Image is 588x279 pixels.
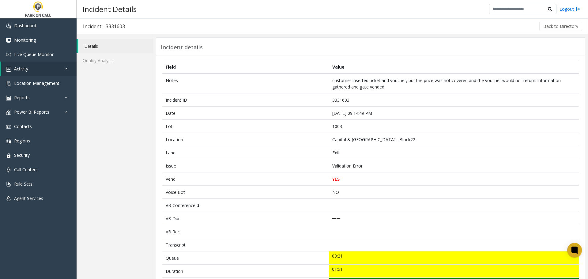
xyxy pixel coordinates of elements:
td: Date [162,107,329,120]
img: 'icon' [6,81,11,86]
img: 'icon' [6,52,11,57]
td: Queue [162,251,329,265]
p: NO [332,189,576,195]
img: 'icon' [6,110,11,115]
td: Lane [162,146,329,159]
img: 'icon' [6,168,11,172]
button: Back to Directory [539,22,582,31]
span: Location Management [14,80,59,86]
span: Power BI Reports [14,109,49,115]
th: Field [162,60,329,74]
td: Validation Error [329,159,579,172]
img: 'icon' [6,96,11,100]
span: Contacts [14,123,32,129]
td: Lot [162,120,329,133]
img: 'icon' [6,153,11,158]
h3: Incident Details [80,2,140,17]
td: Voice Bot [162,186,329,199]
td: Notes [162,74,329,93]
a: Logout [560,6,580,12]
td: customer inserted ticket and voucher, but the price was not covered and the voucher would not ret... [329,74,579,93]
span: Reports [14,95,30,100]
td: 00:21 [329,251,579,265]
td: Incident ID [162,93,329,107]
td: Exit [329,146,579,159]
span: Security [14,152,30,158]
td: Location [162,133,329,146]
span: Rule Sets [14,181,32,187]
td: Transcript [162,238,329,251]
a: Details [78,39,153,53]
span: Agent Services [14,195,43,201]
span: Monitoring [14,37,36,43]
span: Activity [14,66,28,72]
p: YES [332,176,576,182]
td: 1003 [329,120,579,133]
img: 'icon' [6,38,11,43]
td: Issue [162,159,329,172]
td: VB ConferenceId [162,199,329,212]
img: 'icon' [6,67,11,72]
td: VB Dur [162,212,329,225]
td: Vend [162,172,329,186]
th: Value [329,60,579,74]
span: Dashboard [14,23,36,28]
span: Live Queue Monitor [14,51,54,57]
td: 3331603 [329,93,579,107]
td: __:__ [329,212,579,225]
span: Regions [14,138,30,144]
td: Duration [162,265,329,278]
td: 01:51 [329,265,579,278]
img: 'icon' [6,196,11,201]
img: 'icon' [6,24,11,28]
span: Call Centers [14,167,38,172]
td: Capitol & [GEOGRAPHIC_DATA] - Block22 [329,133,579,146]
img: logout [575,6,580,12]
td: VB Rec. [162,225,329,238]
a: Activity [1,62,77,76]
img: 'icon' [6,182,11,187]
img: 'icon' [6,139,11,144]
td: [DATE] 09:14:49 PM [329,107,579,120]
a: Quality Analysis [77,53,153,68]
img: 'icon' [6,124,11,129]
h3: Incident details [161,44,203,51]
h3: Incident - 3331603 [77,19,131,33]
